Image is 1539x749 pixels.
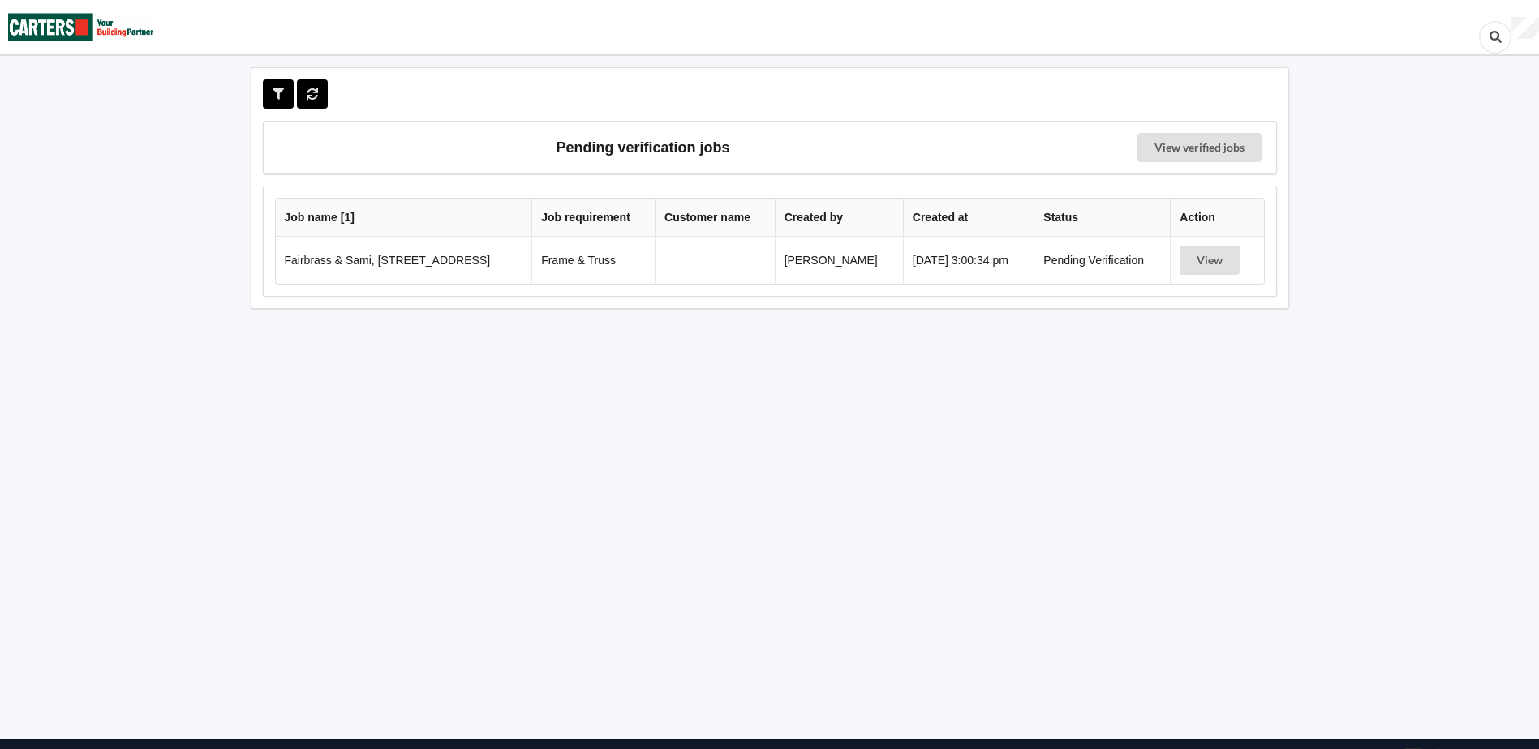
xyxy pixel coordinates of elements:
[655,199,775,237] th: Customer name
[276,199,532,237] th: Job name [ 1 ]
[775,237,903,284] td: [PERSON_NAME]
[1170,199,1263,237] th: Action
[1511,17,1539,40] div: User Profile
[275,133,1012,162] h3: Pending verification jobs
[531,199,655,237] th: Job requirement
[1034,199,1170,237] th: Status
[8,1,154,53] img: Carters
[1180,254,1243,267] a: View
[1034,237,1170,284] td: Pending Verification
[1137,133,1262,162] a: View verified jobs
[1180,246,1240,275] button: View
[903,199,1034,237] th: Created at
[276,237,532,284] td: Fairbrass & Sami, [STREET_ADDRESS]
[903,237,1034,284] td: [DATE] 3:00:34 pm
[775,199,903,237] th: Created by
[531,237,655,284] td: Frame & Truss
